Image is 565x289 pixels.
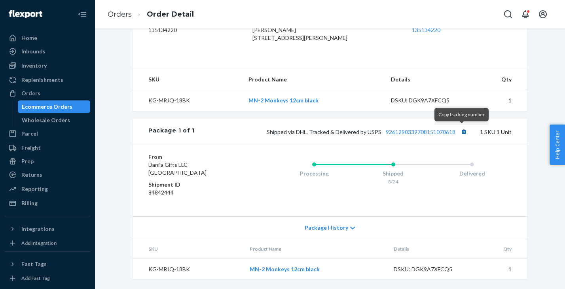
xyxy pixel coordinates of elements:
[21,34,37,42] div: Home
[74,6,90,22] button: Close Navigation
[148,127,195,137] div: Package 1 of 1
[108,10,132,19] a: Orders
[22,103,72,111] div: Ecommerce Orders
[21,171,42,179] div: Returns
[21,240,57,246] div: Add Integration
[21,199,38,207] div: Billing
[5,155,90,168] a: Prep
[21,260,47,268] div: Fast Tags
[387,239,474,259] th: Details
[21,62,47,70] div: Inventory
[472,90,527,111] td: 1
[354,170,433,178] div: Shipped
[133,69,242,90] th: SKU
[148,181,243,189] dt: Shipment ID
[147,10,194,19] a: Order Detail
[133,239,243,259] th: SKU
[5,258,90,270] button: Fast Tags
[5,168,90,181] a: Returns
[5,74,90,86] a: Replenishments
[21,275,50,281] div: Add Fast Tag
[21,130,38,138] div: Parcel
[5,127,90,140] a: Parcel
[305,224,348,232] span: Package History
[500,6,516,22] button: Open Search Box
[21,47,46,55] div: Inbounds
[5,32,90,44] a: Home
[5,223,90,235] button: Integrations
[250,266,320,272] a: MN-2 Monkeys 12cm black
[9,10,42,18] img: Flexport logo
[354,178,433,185] div: 8/24
[438,111,485,117] span: Copy tracking number
[5,183,90,195] a: Reporting
[248,97,319,104] a: MN-2 Monkeys 12cm black
[242,69,385,90] th: Product Name
[474,259,527,280] td: 1
[21,76,63,84] div: Replenishments
[518,6,533,22] button: Open notifications
[472,69,527,90] th: Qty
[22,116,70,124] div: Wholesale Orders
[275,170,354,178] div: Processing
[5,59,90,72] a: Inventory
[394,265,468,273] div: DSKU: DGK9A7XFCQ5
[21,185,48,193] div: Reporting
[148,26,240,34] dd: 135134220
[18,100,91,113] a: Ecommerce Orders
[5,197,90,210] a: Billing
[21,144,41,152] div: Freight
[5,238,90,248] a: Add Integration
[385,69,472,90] th: Details
[5,87,90,100] a: Orders
[5,142,90,154] a: Freight
[386,128,455,135] a: 9261290339708151070618
[101,3,200,26] ol: breadcrumbs
[5,274,90,283] a: Add Fast Tag
[148,161,207,176] span: Danila Gifts LLC [GEOGRAPHIC_DATA]
[21,89,40,97] div: Orders
[550,125,565,165] button: Help Center
[133,259,243,280] td: KG-MRJQ-18BK
[459,127,469,137] button: Copy tracking number
[412,26,440,33] a: 135134220
[133,90,242,111] td: KG-MRJQ-18BK
[18,114,91,127] a: Wholesale Orders
[535,6,551,22] button: Open account menu
[21,157,34,165] div: Prep
[267,128,469,135] span: Shipped via DHL, Tracked & Delivered by USPS
[148,189,243,196] dd: 84842444
[391,96,465,104] div: DSKU: DGK9A7XFCQ5
[195,127,512,137] div: 1 SKU 1 Unit
[21,225,55,233] div: Integrations
[474,239,527,259] th: Qty
[432,170,512,178] div: Delivered
[5,45,90,58] a: Inbounds
[148,153,243,161] dt: From
[243,239,387,259] th: Product Name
